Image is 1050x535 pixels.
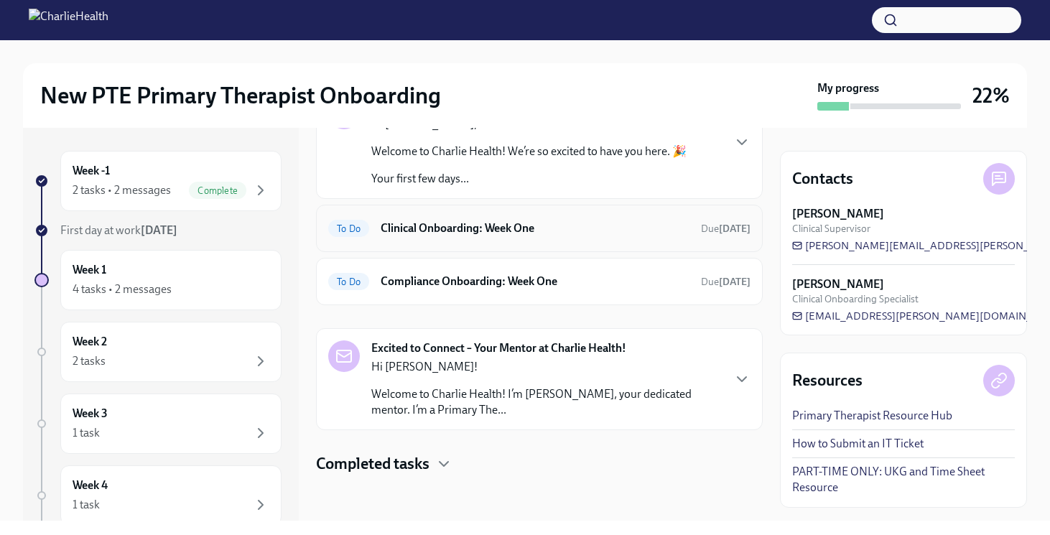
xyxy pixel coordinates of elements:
h6: Week 3 [73,406,108,422]
a: Primary Therapist Resource Hub [792,408,952,424]
img: CharlieHealth [29,9,108,32]
h4: Completed tasks [316,453,429,475]
div: 4 tasks • 2 messages [73,282,172,297]
h6: Clinical Onboarding: Week One [381,220,689,236]
a: Week 41 task [34,465,282,526]
h4: Resources [792,370,863,391]
h6: Week 2 [73,334,107,350]
strong: [DATE] [719,276,751,288]
span: Clinical Onboarding Specialist [792,292,919,306]
h6: Week 1 [73,262,106,278]
span: October 4th, 2025 10:00 [701,275,751,289]
a: Week -12 tasks • 2 messagesComplete [34,151,282,211]
h6: Week 4 [73,478,108,493]
a: Week 31 task [34,394,282,454]
p: Hi [PERSON_NAME]! [371,359,722,375]
span: October 4th, 2025 10:00 [701,222,751,236]
span: Due [701,223,751,235]
div: 1 task [73,497,100,513]
strong: Excited to Connect – Your Mentor at Charlie Health! [371,340,626,356]
h3: 22% [972,83,1010,108]
span: To Do [328,223,369,234]
h6: Week -1 [73,163,110,179]
div: 2 tasks • 2 messages [73,182,171,198]
span: Clinical Supervisor [792,222,870,236]
p: Welcome to Charlie Health! We’re so excited to have you here. 🎉 [371,144,687,159]
a: PART-TIME ONLY: UKG and Time Sheet Resource [792,464,1015,496]
a: Week 22 tasks [34,322,282,382]
a: Week 14 tasks • 2 messages [34,250,282,310]
h6: Compliance Onboarding: Week One [381,274,689,289]
h4: Contacts [792,168,853,190]
a: To DoClinical Onboarding: Week OneDue[DATE] [328,217,751,240]
strong: [DATE] [141,223,177,237]
a: How to Submit an IT Ticket [792,436,924,452]
strong: My progress [817,80,879,96]
h2: New PTE Primary Therapist Onboarding [40,81,441,110]
span: Due [701,276,751,288]
div: 2 tasks [73,353,106,369]
div: 1 task [73,425,100,441]
a: To DoCompliance Onboarding: Week OneDue[DATE] [328,270,751,293]
div: Completed tasks [316,453,763,475]
span: First day at work [60,223,177,237]
p: Welcome to Charlie Health! I’m [PERSON_NAME], your dedicated mentor. I’m a Primary The... [371,386,722,418]
p: Your first few days... [371,171,687,187]
strong: [PERSON_NAME] [792,206,884,222]
a: First day at work[DATE] [34,223,282,238]
strong: [DATE] [719,223,751,235]
span: To Do [328,276,369,287]
span: Complete [189,185,246,196]
strong: [PERSON_NAME] [792,276,884,292]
